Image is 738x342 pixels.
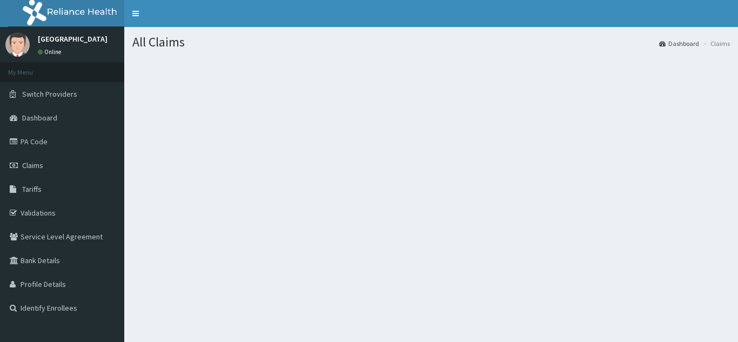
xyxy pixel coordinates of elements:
[700,39,730,48] li: Claims
[22,184,42,194] span: Tariffs
[22,160,43,170] span: Claims
[5,32,30,57] img: User Image
[38,48,64,56] a: Online
[22,89,77,99] span: Switch Providers
[659,39,699,48] a: Dashboard
[132,35,730,49] h1: All Claims
[22,113,57,123] span: Dashboard
[38,35,108,43] p: [GEOGRAPHIC_DATA]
